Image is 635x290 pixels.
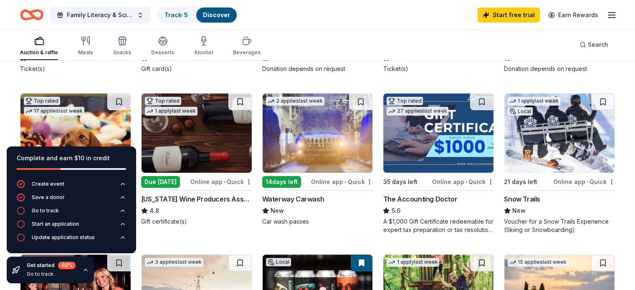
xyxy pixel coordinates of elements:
span: New [512,206,526,216]
span: New [271,206,284,216]
img: Image for Ohio Wine Producers Association [142,93,252,173]
div: Snow Trails [504,194,540,204]
div: Online app Quick [432,177,494,187]
span: Family Literacy & Science Night Escape Room: Stuck on the Moon [67,10,134,20]
div: Meals [78,49,93,56]
a: Earn Rewards [543,8,603,23]
button: Meals [78,33,93,60]
a: Track· 5 [164,11,188,18]
div: Go to track [32,207,59,214]
a: Image for BarkBoxTop rated17 applieslast week12days leftOnline app•QuickBarkBox5.0Dog toy(s), dog... [20,93,131,226]
div: Snacks [113,49,131,56]
div: Top rated [24,97,60,105]
div: Local [508,107,533,116]
button: Go to track [17,207,126,220]
div: Ticket(s) [383,65,494,73]
button: Search [573,36,615,53]
div: Voucher for a Snow Trails Experience (Skiing or Snowboarding) [504,217,615,234]
div: Car wash passes [262,217,373,226]
div: 1 apply last week [145,107,197,116]
div: 40 % [58,262,76,269]
div: Due [DATE] [141,176,180,188]
span: Search [588,40,608,50]
img: Image for Waterway Carwash [263,93,373,173]
button: Family Literacy & Science Night Escape Room: Stuck on the Moon [50,7,150,23]
div: Top rated [387,97,423,105]
a: Image for Ohio Wine Producers AssociationTop rated1 applylast weekDue [DATE]Online app•Quick[US_S... [141,93,252,226]
button: Auction & raffle [20,33,58,60]
div: [US_STATE] Wine Producers Association [141,194,252,204]
img: Image for BarkBox [20,93,131,173]
div: Waterway Carwash [262,194,324,204]
span: 4.8 [149,206,159,216]
a: Image for Waterway Carwash2 applieslast week14days leftOnline app•QuickWaterway CarwashNewCar was... [262,93,373,226]
div: 27 applies last week [387,107,448,116]
div: Ticket(s) [20,65,131,73]
div: Update application status [32,234,95,241]
span: • [224,179,225,185]
div: Save a donor [32,194,65,201]
button: Save a donor [17,193,126,207]
button: Create event [17,180,126,193]
div: Donation depends on request [262,65,373,73]
div: Go to track [27,271,76,277]
div: Auction & raffle [20,49,58,56]
div: 14 days left [262,176,301,188]
div: Start an application [32,221,79,227]
div: Online app Quick [190,177,252,187]
div: 1 apply last week [508,97,560,106]
button: Snacks [113,33,131,60]
div: 35 days left [383,177,417,187]
span: • [465,179,467,185]
div: Complete and earn $10 in credit [17,153,126,163]
div: Alcohol [194,49,213,56]
img: Image for Snow Trails [504,93,615,173]
div: Beverages [233,49,261,56]
a: Image for Snow Trails1 applylast weekLocal21 days leftOnline app•QuickSnow TrailsNewVoucher for a... [504,93,615,234]
div: Get started [27,262,76,269]
div: 17 applies last week [24,107,84,116]
a: Discover [203,11,230,18]
span: • [344,179,346,185]
button: Beverages [233,33,261,60]
span: • [587,179,588,185]
img: Image for The Accounting Doctor [383,93,493,173]
div: Desserts [151,49,174,56]
div: Local [266,258,291,266]
div: Donation depends on request [504,65,615,73]
div: 1 apply last week [387,258,439,267]
a: Start free trial [478,8,540,23]
div: A $1,000 Gift Certificate redeemable for expert tax preparation or tax resolution services—recipi... [383,217,494,234]
div: Online app Quick [553,177,615,187]
div: Create event [32,181,64,187]
button: Start an application [17,220,126,233]
div: 15 applies last week [508,258,568,267]
button: Desserts [151,33,174,60]
span: 5.0 [391,206,400,216]
div: 2 applies last week [266,97,324,106]
div: 21 days left [504,177,537,187]
a: Image for The Accounting DoctorTop rated27 applieslast week35 days leftOnline app•QuickThe Accoun... [383,93,494,234]
div: Top rated [145,97,181,105]
div: Gift certificate(s) [141,217,252,226]
button: Update application status [17,233,126,247]
button: Track· 5Discover [157,7,238,23]
div: 3 applies last week [145,258,203,267]
button: Alcohol [194,33,213,60]
div: The Accounting Doctor [383,194,457,204]
div: Online app Quick [311,177,373,187]
a: Home [20,5,43,25]
div: Gift card(s) [141,65,252,73]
